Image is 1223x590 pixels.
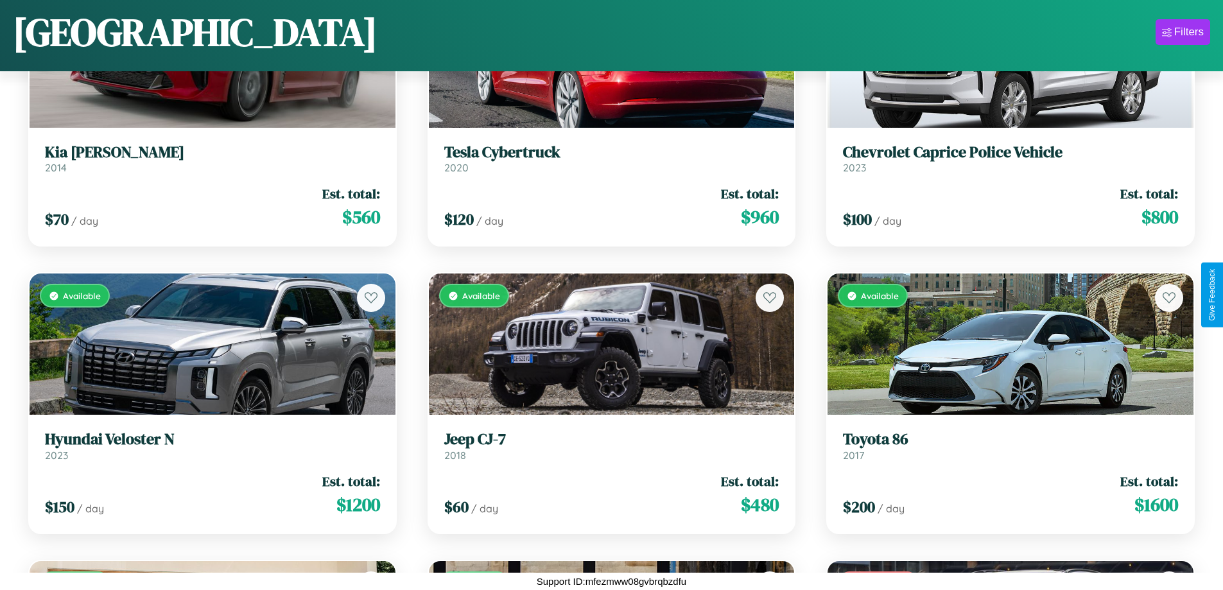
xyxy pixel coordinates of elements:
span: 2023 [843,161,866,174]
p: Support ID: mfezmww08gvbrqbzdfu [537,573,686,590]
span: Est. total: [721,472,779,490]
div: Give Feedback [1208,269,1217,321]
span: $ 800 [1141,204,1178,230]
span: Available [861,290,899,301]
span: $ 60 [444,496,469,517]
h1: [GEOGRAPHIC_DATA] [13,6,377,58]
span: / day [77,502,104,515]
h3: Kia [PERSON_NAME] [45,143,380,162]
span: $ 1600 [1134,492,1178,517]
span: $ 1200 [336,492,380,517]
span: $ 100 [843,209,872,230]
a: Kia [PERSON_NAME]2014 [45,143,380,175]
span: $ 200 [843,496,875,517]
h3: Chevrolet Caprice Police Vehicle [843,143,1178,162]
a: Hyundai Veloster N2023 [45,430,380,462]
a: Toyota 862017 [843,430,1178,462]
span: / day [471,502,498,515]
span: 2017 [843,449,864,462]
span: / day [878,502,905,515]
span: Est. total: [721,184,779,203]
span: $ 480 [741,492,779,517]
span: Est. total: [1120,472,1178,490]
span: Est. total: [322,472,380,490]
span: $ 960 [741,204,779,230]
span: 2023 [45,449,68,462]
h3: Toyota 86 [843,430,1178,449]
a: Chevrolet Caprice Police Vehicle2023 [843,143,1178,175]
span: $ 560 [342,204,380,230]
h3: Tesla Cybertruck [444,143,779,162]
span: / day [476,214,503,227]
h3: Jeep CJ-7 [444,430,779,449]
span: $ 120 [444,209,474,230]
span: Available [63,290,101,301]
span: $ 70 [45,209,69,230]
div: Filters [1174,26,1204,39]
a: Jeep CJ-72018 [444,430,779,462]
span: 2018 [444,449,466,462]
button: Filters [1156,19,1210,45]
span: Est. total: [1120,184,1178,203]
span: Est. total: [322,184,380,203]
span: / day [874,214,901,227]
h3: Hyundai Veloster N [45,430,380,449]
a: Tesla Cybertruck2020 [444,143,779,175]
span: Available [462,290,500,301]
span: $ 150 [45,496,74,517]
span: / day [71,214,98,227]
span: 2014 [45,161,67,174]
span: 2020 [444,161,469,174]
